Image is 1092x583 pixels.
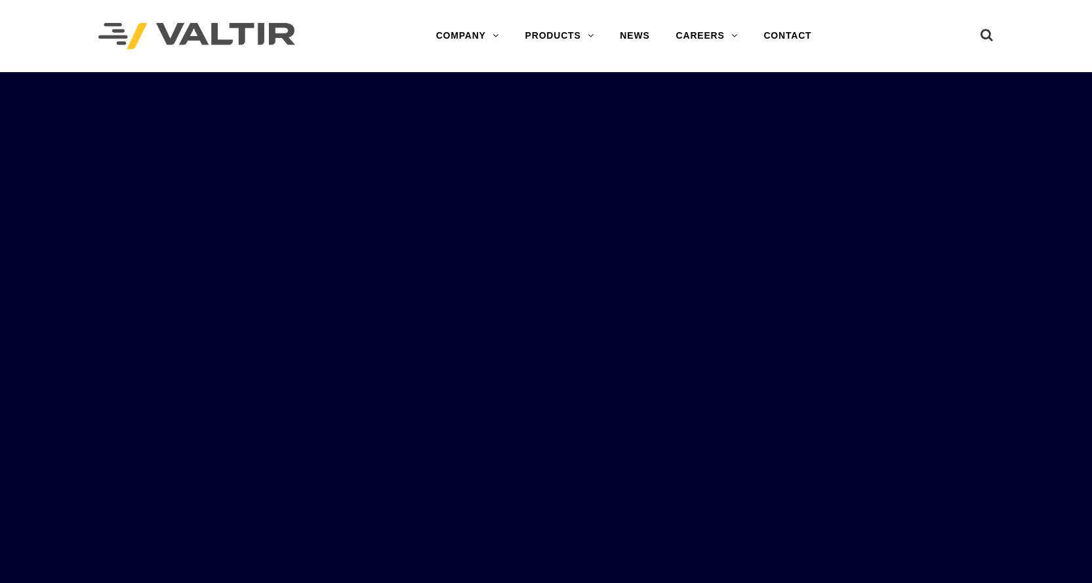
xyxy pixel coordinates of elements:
[607,23,662,49] a: NEWS
[512,23,607,49] a: PRODUCTS
[750,23,824,49] a: CONTACT
[423,23,512,49] a: COMPANY
[663,23,751,49] a: CAREERS
[98,23,295,50] img: Valtir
